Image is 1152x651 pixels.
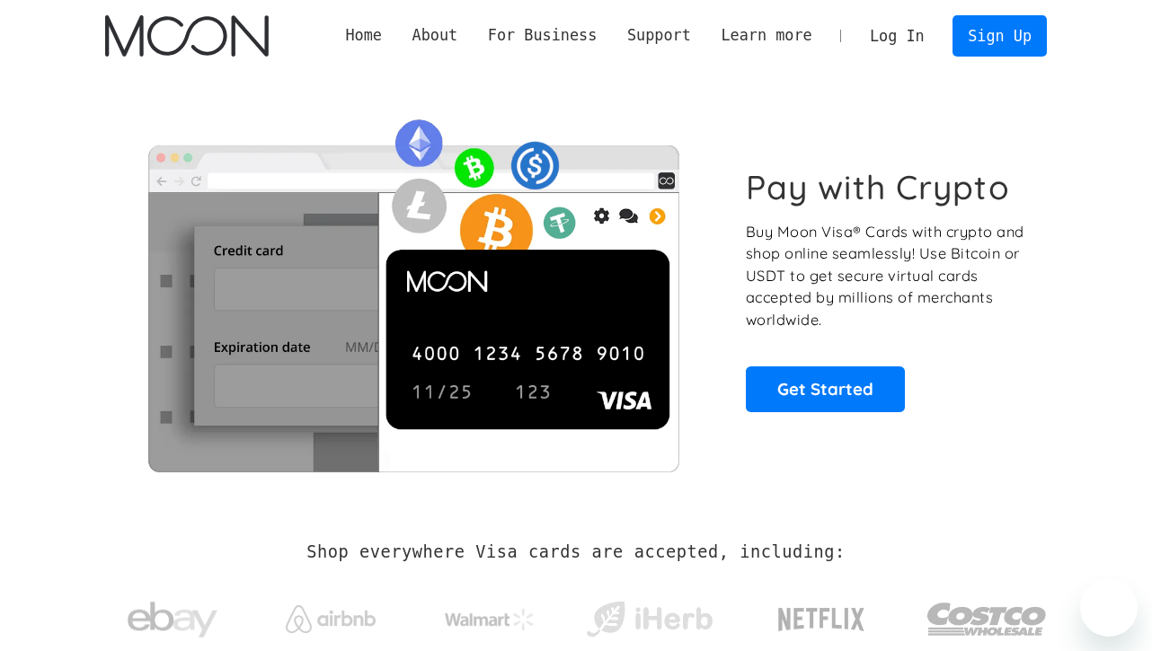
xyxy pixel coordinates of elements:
img: Moon Logo [105,15,268,57]
a: Netflix [741,579,902,651]
div: For Business [473,24,612,47]
a: Sign Up [953,15,1046,56]
p: Buy Moon Visa® Cards with crypto and shop online seamlessly! Use Bitcoin or USDT to get secure vi... [746,221,1027,331]
a: home [105,15,268,57]
div: About [412,24,458,47]
img: iHerb [582,596,716,643]
div: Learn more [721,24,811,47]
img: Airbnb [286,605,376,633]
div: Support [627,24,691,47]
img: ebay [128,592,217,648]
img: Walmart [445,609,535,630]
div: Learn more [706,24,828,47]
img: Moon Cards let you spend your crypto anywhere Visa is accepted. [105,107,721,471]
a: Home [331,24,397,47]
a: Walmart [423,591,557,639]
a: Log In [855,16,939,56]
div: About [397,24,473,47]
iframe: Button to launch messaging window [1080,579,1138,637]
div: Support [612,24,705,47]
h1: Pay with Crypto [746,167,1010,207]
img: Netflix [776,597,866,642]
div: For Business [488,24,597,47]
a: Airbnb [264,587,398,642]
h2: Shop everywhere Visa cards are accepted, including: [306,542,845,562]
a: Get Started [746,366,905,411]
